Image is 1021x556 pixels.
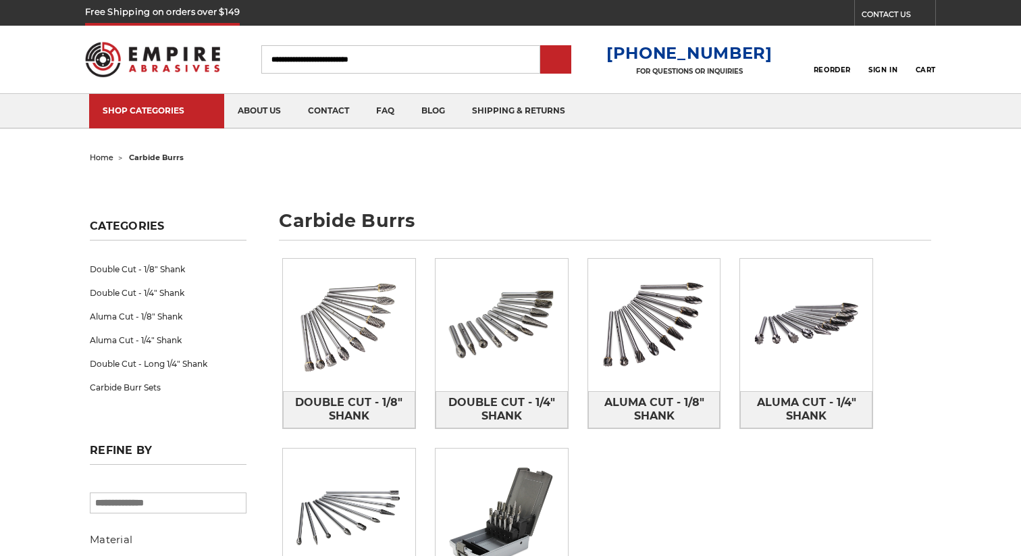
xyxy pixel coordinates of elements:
[90,220,246,241] h5: Categories
[542,47,569,74] input: Submit
[814,45,851,74] a: Reorder
[436,259,568,391] img: Double Cut - 1/4" Shank
[90,153,113,162] a: home
[279,211,931,241] h1: carbide burrs
[916,45,936,74] a: Cart
[90,328,246,352] a: Aluma Cut - 1/4" Shank
[916,66,936,74] span: Cart
[436,391,568,428] a: Double Cut - 1/4" Shank
[868,66,897,74] span: Sign In
[90,352,246,376] a: Double Cut - Long 1/4" Shank
[90,376,246,399] a: Carbide Burr Sets
[436,391,567,428] span: Double Cut - 1/4" Shank
[90,281,246,305] a: Double Cut - 1/4" Shank
[741,391,872,428] span: Aluma Cut - 1/4" Shank
[224,94,294,128] a: about us
[283,259,415,391] img: Double Cut - 1/8" Shank
[85,33,220,86] img: Empire Abrasives
[90,444,246,465] h5: Refine by
[90,305,246,328] a: Aluma Cut - 1/8" Shank
[294,94,363,128] a: contact
[129,153,184,162] span: carbide burrs
[589,391,720,428] span: Aluma Cut - 1/8" Shank
[284,391,415,428] span: Double Cut - 1/8" Shank
[363,94,408,128] a: faq
[740,391,872,428] a: Aluma Cut - 1/4" Shank
[459,94,579,128] a: shipping & returns
[606,43,773,63] a: [PHONE_NUMBER]
[862,7,935,26] a: CONTACT US
[588,259,721,391] img: Aluma Cut - 1/8" Shank
[90,532,246,548] h5: Material
[740,259,872,391] img: Aluma Cut - 1/4" Shank
[90,257,246,281] a: Double Cut - 1/8" Shank
[606,67,773,76] p: FOR QUESTIONS OR INQUIRIES
[408,94,459,128] a: blog
[283,391,415,428] a: Double Cut - 1/8" Shank
[588,391,721,428] a: Aluma Cut - 1/8" Shank
[103,105,211,116] div: SHOP CATEGORIES
[814,66,851,74] span: Reorder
